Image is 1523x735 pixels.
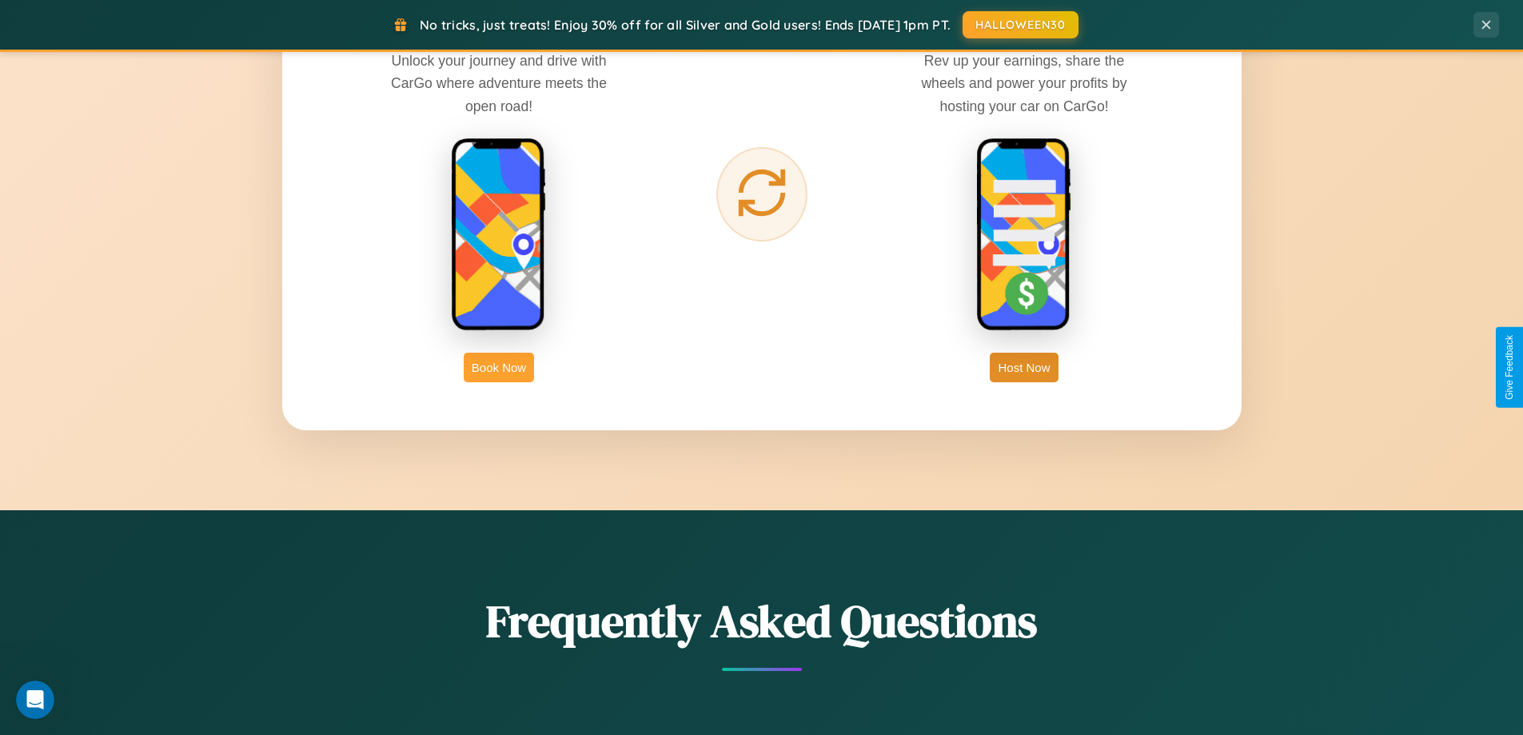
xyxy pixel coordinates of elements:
img: rent phone [451,138,547,333]
button: HALLOWEEN30 [963,11,1078,38]
p: Unlock your journey and drive with CarGo where adventure meets the open road! [379,50,619,117]
span: No tricks, just treats! Enjoy 30% off for all Silver and Gold users! Ends [DATE] 1pm PT. [420,17,951,33]
button: Host Now [990,353,1058,382]
button: Book Now [464,353,534,382]
h2: Frequently Asked Questions [282,590,1242,652]
img: host phone [976,138,1072,333]
iframe: Intercom live chat [16,681,54,719]
div: Give Feedback [1504,335,1515,400]
p: Rev up your earnings, share the wheels and power your profits by hosting your car on CarGo! [904,50,1144,117]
